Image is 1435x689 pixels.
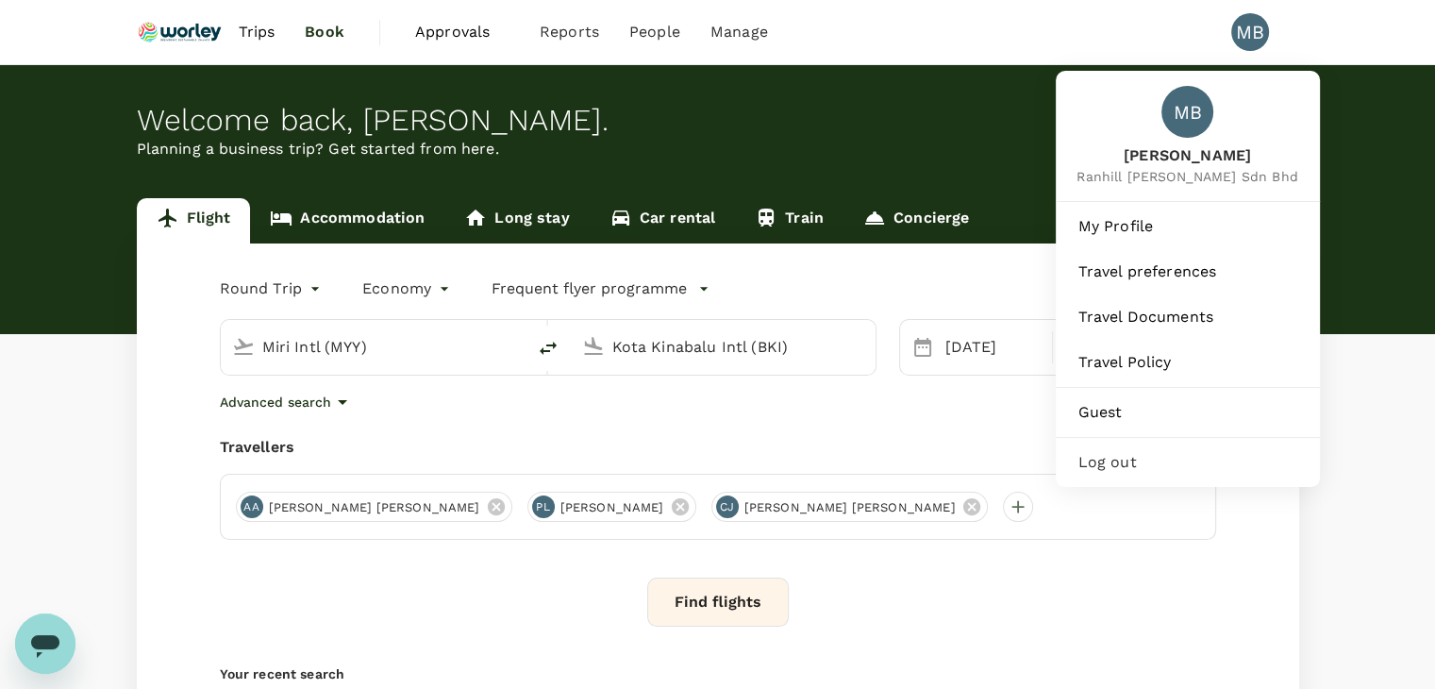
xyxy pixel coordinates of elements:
img: Ranhill Worley Sdn Bhd [137,11,224,53]
a: Long stay [444,198,589,244]
a: My Profile [1063,206,1312,247]
input: Going to [612,332,836,361]
span: Travel Policy [1078,351,1297,374]
span: Approvals [415,21,509,43]
button: Advanced search [220,391,354,413]
span: Guest [1078,401,1297,424]
span: Trips [238,21,275,43]
p: Your recent search [220,664,1216,683]
a: Concierge [843,198,989,244]
span: Manage [710,21,768,43]
span: Ranhill [PERSON_NAME] Sdn Bhd [1076,167,1297,186]
div: Round Trip [220,274,325,304]
div: AA[PERSON_NAME] [PERSON_NAME] [236,492,512,522]
div: AA [241,496,263,518]
button: Frequent flyer programme [492,277,709,300]
p: Planning a business trip? Get started from here. [137,138,1299,160]
input: Depart from [262,332,486,361]
span: My Profile [1078,215,1297,238]
a: Guest [1063,392,1312,433]
div: Travellers [220,436,1216,459]
button: Find flights [647,578,789,627]
iframe: Button to launch messaging window [15,613,75,674]
a: Train [735,198,843,244]
button: Open [512,344,516,348]
div: [DATE] [938,328,1048,366]
span: Travel Documents [1078,306,1297,328]
a: Accommodation [250,198,444,244]
a: Flight [137,198,251,244]
a: Car rental [590,198,736,244]
div: CJ[PERSON_NAME] [PERSON_NAME] [711,492,988,522]
span: People [629,21,680,43]
span: [PERSON_NAME] [549,498,676,517]
a: Travel Policy [1063,342,1312,383]
div: Log out [1063,442,1312,483]
span: Book [305,21,344,43]
div: Welcome back , [PERSON_NAME] . [137,103,1299,138]
p: Frequent flyer programme [492,277,687,300]
button: Open [862,344,866,348]
div: CJ [716,496,739,518]
span: [PERSON_NAME] [PERSON_NAME] [733,498,967,517]
div: MB [1231,13,1269,51]
a: Travel preferences [1063,251,1312,293]
span: Travel preferences [1078,260,1297,283]
div: PL[PERSON_NAME] [527,492,696,522]
span: [PERSON_NAME] [1076,145,1297,167]
span: Log out [1078,451,1297,474]
p: Advanced search [220,393,331,412]
div: MB [1161,86,1213,138]
div: Economy [362,274,454,304]
a: Travel Documents [1063,296,1312,338]
button: delete [526,326,571,371]
div: PL [532,496,555,518]
span: [PERSON_NAME] [PERSON_NAME] [258,498,492,517]
span: Reports [540,21,599,43]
